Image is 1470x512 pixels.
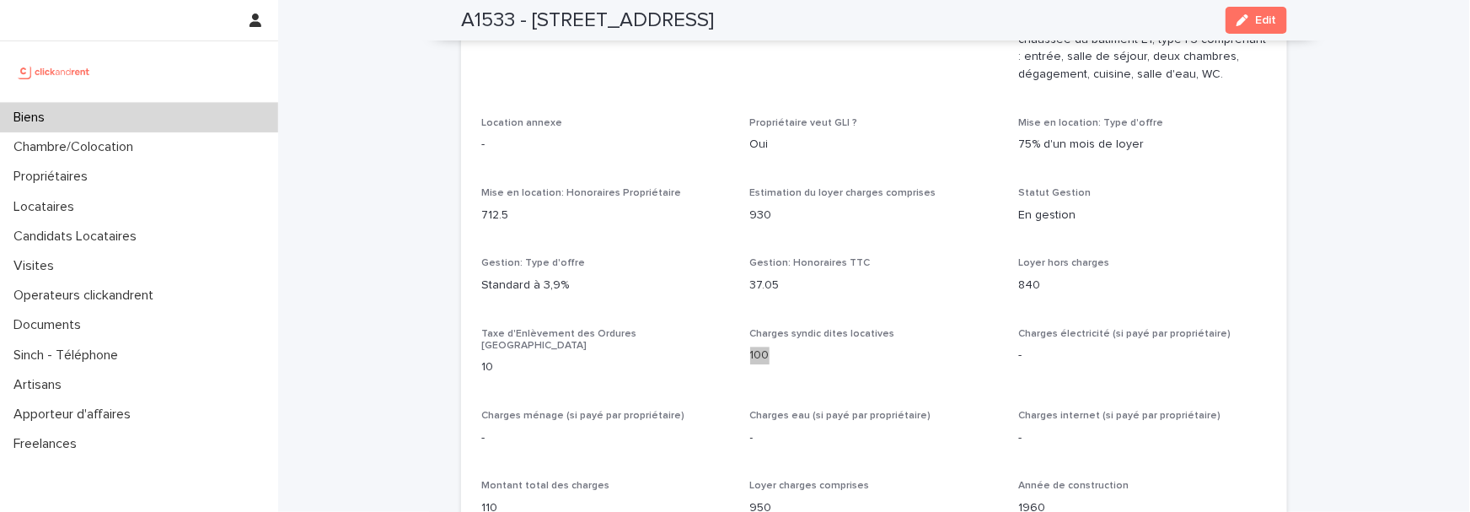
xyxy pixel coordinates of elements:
p: - [750,429,999,447]
p: Standard à 3,9% [481,277,730,294]
p: Candidats Locataires [7,229,150,245]
p: Oui [750,136,999,154]
p: Operateurs clickandrent [7,288,167,304]
button: Edit [1226,7,1287,34]
p: 930 [750,207,999,224]
p: 37.05 [750,277,999,294]
span: Gestion: Type d'offre [481,258,585,268]
span: Charges eau (si payé par propriétaire) [750,411,931,421]
span: Taxe d'Enlèvement des Ordures [GEOGRAPHIC_DATA] [481,329,636,351]
span: Mise en location: Type d'offre [1018,118,1163,128]
span: Estimation du loyer charges comprises [750,188,936,198]
p: Locataires [7,199,88,215]
span: Montant total des charges [481,481,609,491]
p: 100 [750,347,999,364]
span: Charges syndic dites locatives [750,329,895,339]
p: En gestion [1018,207,1267,224]
p: - [481,136,730,154]
span: Charges électricité (si payé par propriétaire) [1018,329,1231,339]
img: UCB0brd3T0yccxBKYDjQ [13,55,95,89]
p: Un appartement, escalier 6, au rez-de-chaussée du bâtiment E1, type F3 comprenant : entrée, salle... [1018,13,1267,84]
span: Location annexe [481,118,562,128]
span: Mise en location: Honoraires Propriétaire [481,188,681,198]
p: 712.5 [481,207,730,224]
span: Loyer charges comprises [750,481,870,491]
p: Propriétaires [7,169,101,185]
p: Sinch - Téléphone [7,348,131,364]
p: - [481,429,730,447]
p: Apporteur d'affaires [7,407,144,423]
span: Charges internet (si payé par propriétaire) [1018,411,1221,421]
h2: A1533 - [STREET_ADDRESS] [461,8,714,33]
span: Edit [1255,14,1276,26]
p: Documents [7,317,94,333]
p: 75% d'un mois de loyer [1018,136,1267,154]
p: - [1018,429,1267,447]
p: - [1018,347,1267,364]
p: 840 [1018,277,1267,294]
p: Biens [7,110,58,126]
p: Visites [7,258,67,274]
span: Gestion: Honoraires TTC [750,258,871,268]
span: Propriétaire veut GLI ? [750,118,858,128]
span: Statut Gestion [1018,188,1091,198]
span: Loyer hors charges [1018,258,1109,268]
span: Année de construction [1018,481,1129,491]
span: Charges ménage (si payé par propriétaire) [481,411,684,421]
p: 10 [481,358,730,376]
p: Chambre/Colocation [7,139,147,155]
p: Freelances [7,436,90,452]
p: Artisans [7,377,75,393]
